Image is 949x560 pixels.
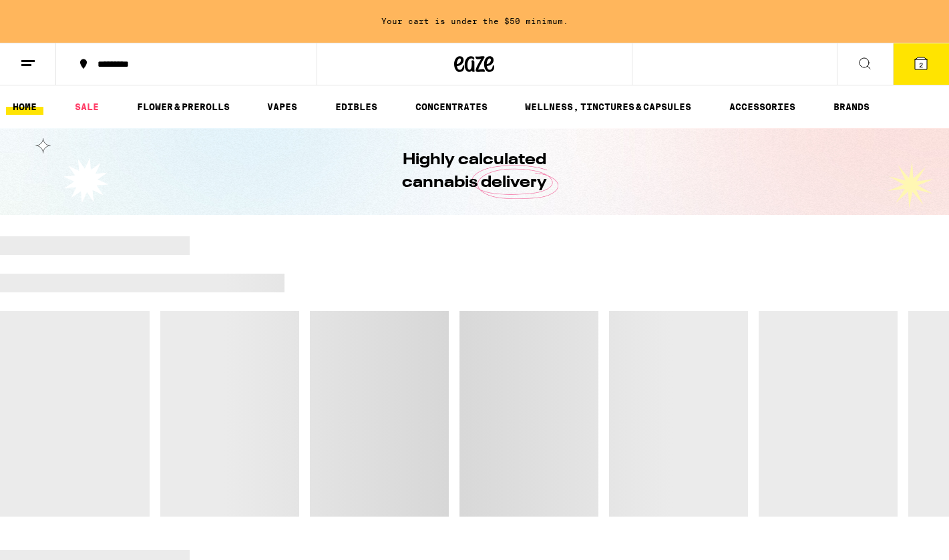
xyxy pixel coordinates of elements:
a: VAPES [260,99,304,115]
a: FLOWER & PREROLLS [130,99,236,115]
h1: Highly calculated cannabis delivery [365,149,585,194]
a: SALE [68,99,106,115]
a: HOME [6,99,43,115]
a: WELLNESS, TINCTURES & CAPSULES [518,99,698,115]
span: 2 [919,61,923,69]
a: CONCENTRATES [409,99,494,115]
a: ACCESSORIES [723,99,802,115]
button: 2 [893,43,949,85]
button: BRANDS [827,99,876,115]
a: EDIBLES [329,99,384,115]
